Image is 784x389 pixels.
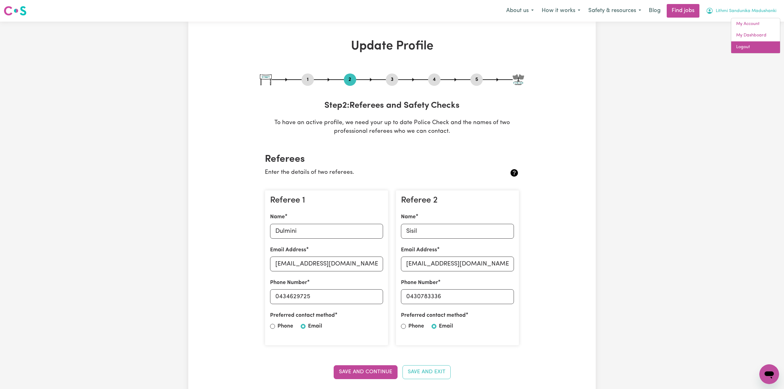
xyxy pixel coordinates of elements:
[731,30,780,41] a: My Dashboard
[428,76,440,84] button: Go to step 4
[277,322,293,330] label: Phone
[702,4,780,17] button: My Account
[645,4,664,18] a: Blog
[759,364,779,384] iframe: Button to launch messaging window
[731,18,780,30] a: My Account
[470,76,483,84] button: Go to step 5
[4,4,27,18] a: Careseekers logo
[408,322,424,330] label: Phone
[401,312,466,320] label: Preferred contact method
[265,168,477,177] p: Enter the details of two referees.
[260,119,524,136] p: To have an active profile, we need your up to date Police Check and the names of two professional...
[731,18,780,53] div: My Account
[402,365,451,379] button: Save and Exit
[270,279,307,287] label: Phone Number
[502,4,538,17] button: About us
[716,8,776,15] span: Lithmi Sandunika Madushanki
[731,41,780,53] a: Logout
[344,76,356,84] button: Go to step 2
[334,365,398,379] button: Save and Continue
[308,322,322,330] label: Email
[401,195,514,206] h3: Referee 2
[302,76,314,84] button: Go to step 1
[401,246,437,254] label: Email Address
[260,39,524,54] h1: Update Profile
[265,153,519,165] h2: Referees
[260,101,524,111] h3: Step 2 : Referees and Safety Checks
[401,213,416,221] label: Name
[270,213,285,221] label: Name
[538,4,584,17] button: How it works
[439,322,453,330] label: Email
[270,195,383,206] h3: Referee 1
[4,5,27,16] img: Careseekers logo
[270,312,335,320] label: Preferred contact method
[270,246,306,254] label: Email Address
[386,76,398,84] button: Go to step 3
[584,4,645,17] button: Safety & resources
[401,279,438,287] label: Phone Number
[667,4,699,18] a: Find jobs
